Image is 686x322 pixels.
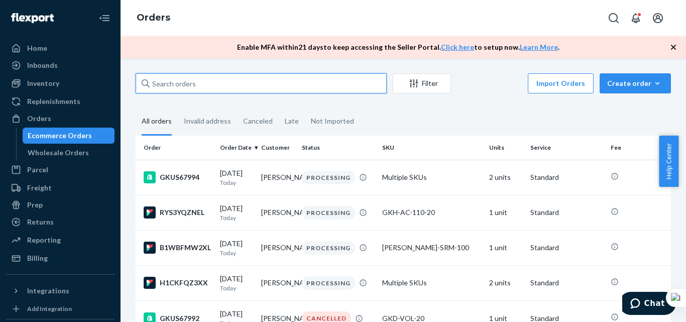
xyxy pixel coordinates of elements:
[27,183,52,193] div: Freight
[27,200,43,210] div: Prep
[311,108,354,134] div: Not Imported
[648,8,668,28] button: Open account menu
[285,108,299,134] div: Late
[393,73,451,93] button: Filter
[382,243,481,253] div: [PERSON_NAME]-SRM-100
[6,180,115,196] a: Freight
[28,131,92,141] div: Ecommerce Orders
[393,78,450,88] div: Filter
[6,162,115,178] a: Parcel
[604,8,624,28] button: Open Search Box
[626,8,646,28] button: Open notifications
[144,171,212,183] div: GKUS67994
[302,276,355,290] div: PROCESSING
[27,235,61,245] div: Reporting
[302,206,355,220] div: PROCESSING
[220,168,253,187] div: [DATE]
[27,43,47,53] div: Home
[6,111,115,127] a: Orders
[94,8,115,28] button: Close Navigation
[257,160,298,195] td: [PERSON_NAME]
[659,136,678,187] button: Help Center
[27,304,72,313] div: Add Integration
[136,73,387,93] input: Search orders
[144,206,212,219] div: RYS3YQZNEL
[485,160,526,195] td: 2 units
[137,12,170,23] a: Orders
[28,148,89,158] div: Wholesale Orders
[220,274,253,292] div: [DATE]
[257,195,298,230] td: [PERSON_NAME]
[220,213,253,222] p: Today
[142,108,172,136] div: All orders
[607,78,663,88] div: Create order
[27,217,54,227] div: Returns
[257,265,298,300] td: [PERSON_NAME]
[27,165,48,175] div: Parcel
[530,207,603,218] p: Standard
[220,284,253,292] p: Today
[485,195,526,230] td: 1 unit
[6,250,115,266] a: Billing
[27,253,48,263] div: Billing
[136,136,216,160] th: Order
[6,303,115,315] a: Add Integration
[184,108,231,134] div: Invalid address
[520,43,558,51] a: Learn More
[220,249,253,257] p: Today
[622,292,676,317] iframe: Opens a widget where you can chat to one of our agents
[382,207,481,218] div: GKH-AC-110-20
[220,203,253,222] div: [DATE]
[237,42,559,52] p: Enable MFA within 21 days to keep accessing the Seller Portal. to setup now. .
[530,243,603,253] p: Standard
[485,265,526,300] td: 2 units
[23,145,115,161] a: Wholesale Orders
[528,73,594,93] button: Import Orders
[144,242,212,254] div: B1WBFMW2XL
[6,283,115,299] button: Integrations
[6,40,115,56] a: Home
[6,197,115,213] a: Prep
[530,278,603,288] p: Standard
[6,93,115,110] a: Replenishments
[220,239,253,257] div: [DATE]
[378,160,485,195] td: Multiple SKUs
[530,172,603,182] p: Standard
[220,178,253,187] p: Today
[27,60,58,70] div: Inbounds
[27,78,59,88] div: Inventory
[298,136,378,160] th: Status
[302,241,355,255] div: PROCESSING
[6,214,115,230] a: Returns
[11,13,54,23] img: Flexport logo
[607,136,671,160] th: Fee
[6,232,115,248] a: Reporting
[485,230,526,265] td: 1 unit
[27,96,80,106] div: Replenishments
[216,136,257,160] th: Order Date
[23,128,115,144] a: Ecommerce Orders
[6,57,115,73] a: Inbounds
[526,136,607,160] th: Service
[129,4,178,33] ol: breadcrumbs
[441,43,474,51] a: Click here
[27,114,51,124] div: Orders
[302,171,355,184] div: PROCESSING
[243,108,273,134] div: Canceled
[261,143,294,152] div: Customer
[144,277,212,289] div: H1CKFQZ3XX
[485,136,526,160] th: Units
[27,286,69,296] div: Integrations
[378,265,485,300] td: Multiple SKUs
[600,73,671,93] button: Create order
[378,136,485,160] th: SKU
[6,75,115,91] a: Inventory
[257,230,298,265] td: [PERSON_NAME]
